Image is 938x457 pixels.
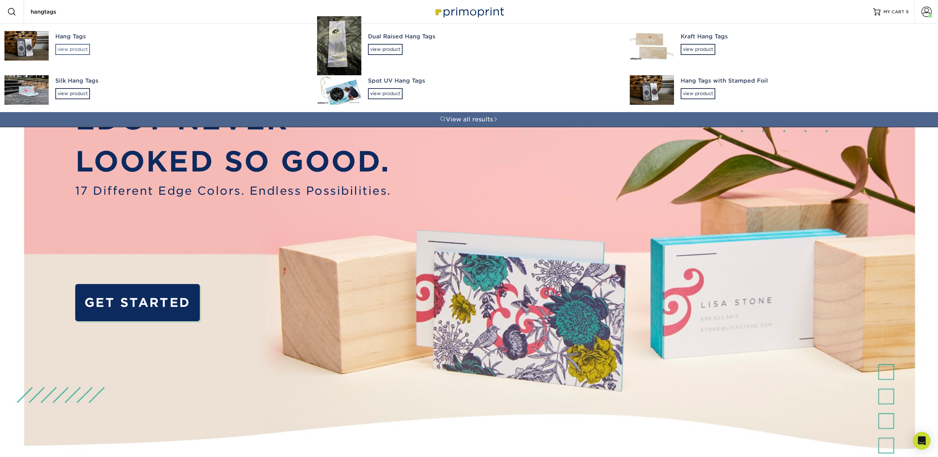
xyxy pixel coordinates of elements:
[4,31,49,60] img: Hang Tags
[630,75,674,105] img: Hang Tags with Stamped Foil
[55,32,304,41] div: Hang Tags
[55,88,90,99] div: view product
[30,7,102,16] input: SEARCH PRODUCTS.....
[4,75,49,105] img: Silk Hang Tags
[630,31,674,60] img: Kraft Hang Tags
[681,77,929,85] div: Hang Tags with Stamped Foil
[681,88,715,99] div: view product
[625,24,938,68] a: Kraft Hang Tagsview product
[75,183,391,200] span: 17 Different Edge Colors. Endless Possibilities.
[55,77,304,85] div: Silk Hang Tags
[368,32,616,41] div: Dual Raised Hang Tags
[75,141,391,183] p: LOOKED SO GOOD.
[883,9,904,15] span: MY CART
[313,68,625,112] a: Spot UV Hang Tagsview product
[55,44,90,55] div: view product
[368,77,616,85] div: Spot UV Hang Tags
[913,432,931,450] div: Open Intercom Messenger
[368,44,403,55] div: view product
[313,24,625,68] a: Dual Raised Hang Tagsview product
[681,32,929,41] div: Kraft Hang Tags
[317,75,361,105] img: Spot UV Hang Tags
[625,68,938,112] a: Hang Tags with Stamped Foilview product
[317,16,361,75] img: Dual Raised Hang Tags
[432,4,506,20] img: Primoprint
[681,44,715,55] div: view product
[75,284,200,321] a: GET STARTED
[906,9,909,14] span: 5
[368,88,403,99] div: view product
